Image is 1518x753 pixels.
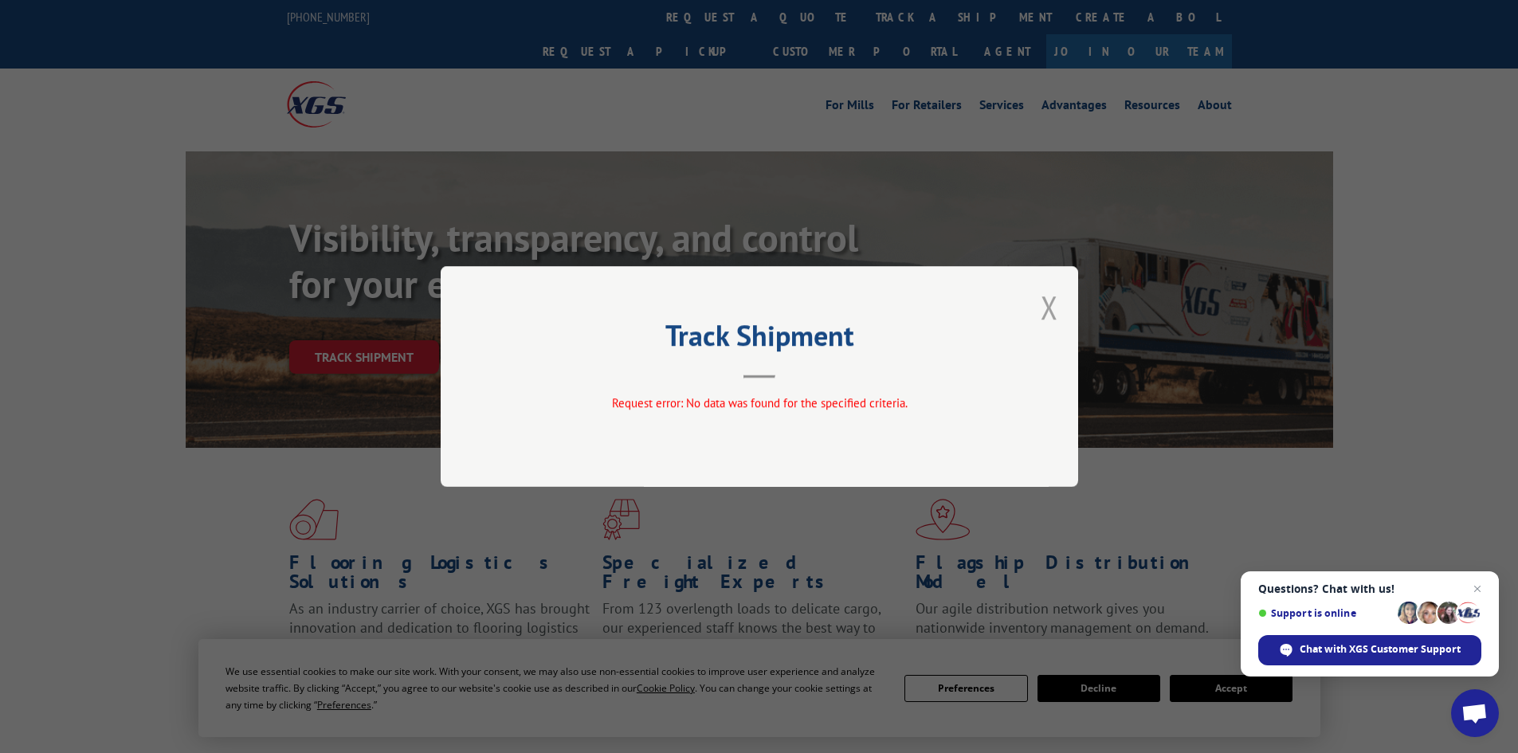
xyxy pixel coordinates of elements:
[1468,579,1487,598] span: Close chat
[520,324,998,355] h2: Track Shipment
[1300,642,1461,657] span: Chat with XGS Customer Support
[1451,689,1499,737] div: Open chat
[1041,286,1058,328] button: Close modal
[1258,582,1481,595] span: Questions? Chat with us!
[1258,635,1481,665] div: Chat with XGS Customer Support
[611,395,907,410] span: Request error: No data was found for the specified criteria.
[1258,607,1392,619] span: Support is online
